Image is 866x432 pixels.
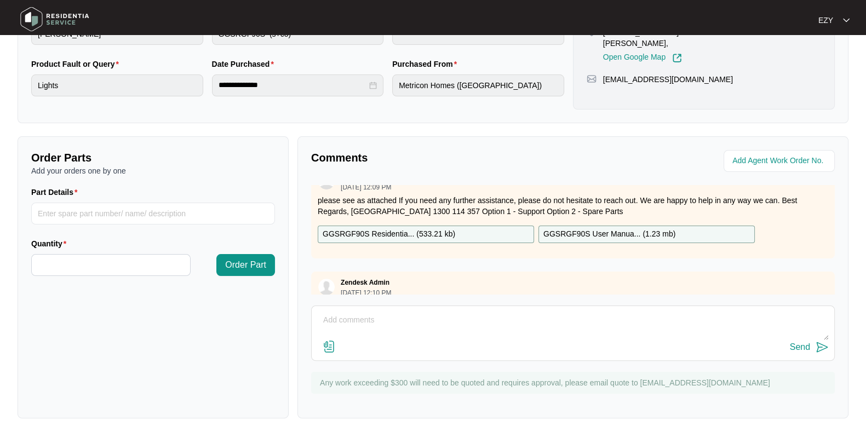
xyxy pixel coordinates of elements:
[818,15,833,26] p: EZY
[790,340,829,355] button: Send
[31,74,203,96] input: Product Fault or Query
[603,27,724,49] p: [STREET_ADDRESS][PERSON_NAME],
[392,59,461,70] label: Purchased From
[212,59,278,70] label: Date Purchased
[392,74,564,96] input: Purchased From
[225,258,266,272] span: Order Part
[672,53,682,63] img: Link-External
[31,238,71,249] label: Quantity
[311,150,565,165] p: Comments
[341,278,389,287] p: Zendesk Admin
[732,154,828,168] input: Add Agent Work Order No.
[318,279,335,295] img: user.svg
[31,187,82,198] label: Part Details
[216,254,275,276] button: Order Part
[323,340,336,353] img: file-attachment-doc.svg
[603,74,733,85] p: [EMAIL_ADDRESS][DOMAIN_NAME]
[587,74,597,84] img: map-pin
[816,341,829,354] img: send-icon.svg
[543,228,675,240] p: GGSRGF90S User Manua... ( 1.23 mb )
[843,18,850,23] img: dropdown arrow
[603,53,682,63] a: Open Google Map
[31,203,275,224] input: Part Details
[323,228,455,240] p: GGSRGF90S Residentia... ( 533.21 kb )
[219,79,368,91] input: Date Purchased
[31,150,275,165] p: Order Parts
[32,255,190,275] input: Quantity
[790,342,810,352] div: Send
[341,184,391,191] p: [DATE] 12:09 PM
[31,165,275,176] p: Add your orders one by one
[16,3,93,36] img: residentia service logo
[341,290,391,296] p: [DATE] 12:10 PM
[31,59,123,70] label: Product Fault or Query
[320,377,829,388] p: Any work exceeding $300 will need to be quoted and requires approval, please email quote to [EMAI...
[318,195,828,217] p: please see as attached If you need any further assistance, please do not hesitate to reach out. W...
